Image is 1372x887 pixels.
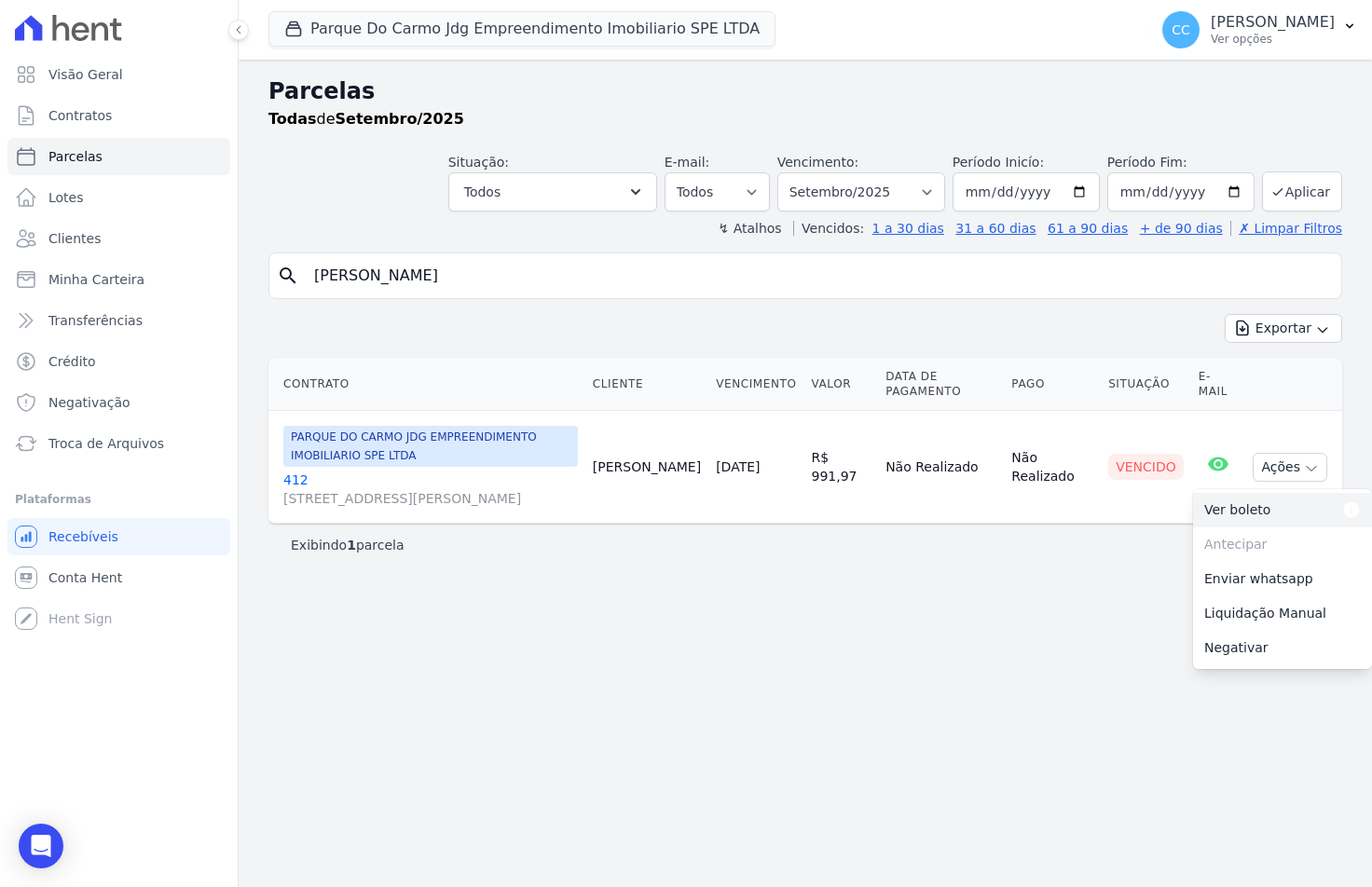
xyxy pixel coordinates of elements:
[291,536,405,554] p: Exibindo parcela
[7,559,230,596] a: Conta Hent
[793,221,864,236] label: Vencidos:
[1140,221,1223,236] a: + de 90 dias
[7,384,230,421] a: Negativação
[336,110,464,128] strong: Setembro/2025
[665,155,710,170] label: E-mail:
[19,824,63,868] div: Open Intercom Messenger
[277,265,299,287] i: search
[777,155,858,170] label: Vencimento:
[804,358,879,411] th: Valor
[7,343,230,380] a: Crédito
[268,75,1342,108] h2: Parcelas
[48,106,112,125] span: Contratos
[953,155,1044,170] label: Período Inicío:
[48,65,123,84] span: Visão Geral
[1108,454,1184,480] div: Vencido
[716,459,760,474] a: [DATE]
[48,270,144,289] span: Minha Carteira
[7,425,230,462] a: Troca de Arquivos
[48,188,84,207] span: Lotes
[1004,358,1101,411] th: Pago
[1230,221,1342,236] a: ✗ Limpar Filtros
[1107,153,1255,172] label: Período Fim:
[585,411,708,524] td: [PERSON_NAME]
[878,358,1004,411] th: Data de Pagamento
[48,311,143,330] span: Transferências
[464,181,501,203] span: Todos
[7,302,230,339] a: Transferências
[1101,358,1191,411] th: Situação
[268,11,775,47] button: Parque Do Carmo Jdg Empreendimento Imobiliario SPE LTDA
[585,358,708,411] th: Cliente
[1253,453,1327,482] button: Ações
[1048,221,1128,236] a: 61 a 90 dias
[1262,171,1342,212] button: Aplicar
[7,179,230,216] a: Lotes
[48,352,96,371] span: Crédito
[1211,32,1335,47] p: Ver opções
[718,221,781,236] label: ↯ Atalhos
[7,518,230,555] a: Recebíveis
[7,261,230,298] a: Minha Carteira
[448,155,509,170] label: Situação:
[283,426,578,467] span: PARQUE DO CARMO JDG EMPREENDIMENTO IMOBILIARIO SPE LTDA
[955,221,1036,236] a: 31 a 60 dias
[7,97,230,134] a: Contratos
[347,538,356,553] b: 1
[15,488,223,511] div: Plataformas
[872,221,944,236] a: 1 a 30 dias
[1211,13,1335,32] p: [PERSON_NAME]
[804,411,879,524] td: R$ 991,97
[708,358,803,411] th: Vencimento
[268,108,464,130] p: de
[1004,411,1101,524] td: Não Realizado
[1172,23,1190,36] span: CC
[268,358,585,411] th: Contrato
[48,568,122,587] span: Conta Hent
[1193,493,1372,527] a: Ver boleto
[48,393,130,412] span: Negativação
[303,257,1334,294] input: Buscar por nome do lote ou do cliente
[283,489,578,508] span: [STREET_ADDRESS][PERSON_NAME]
[283,471,578,508] a: 412[STREET_ADDRESS][PERSON_NAME]
[268,110,317,128] strong: Todas
[878,411,1004,524] td: Não Realizado
[7,138,230,175] a: Parcelas
[448,172,657,212] button: Todos
[1225,314,1342,343] button: Exportar
[48,229,101,248] span: Clientes
[7,56,230,93] a: Visão Geral
[48,434,164,453] span: Troca de Arquivos
[1147,4,1372,56] button: CC [PERSON_NAME] Ver opções
[48,527,118,546] span: Recebíveis
[1191,358,1246,411] th: E-mail
[7,220,230,257] a: Clientes
[48,147,103,166] span: Parcelas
